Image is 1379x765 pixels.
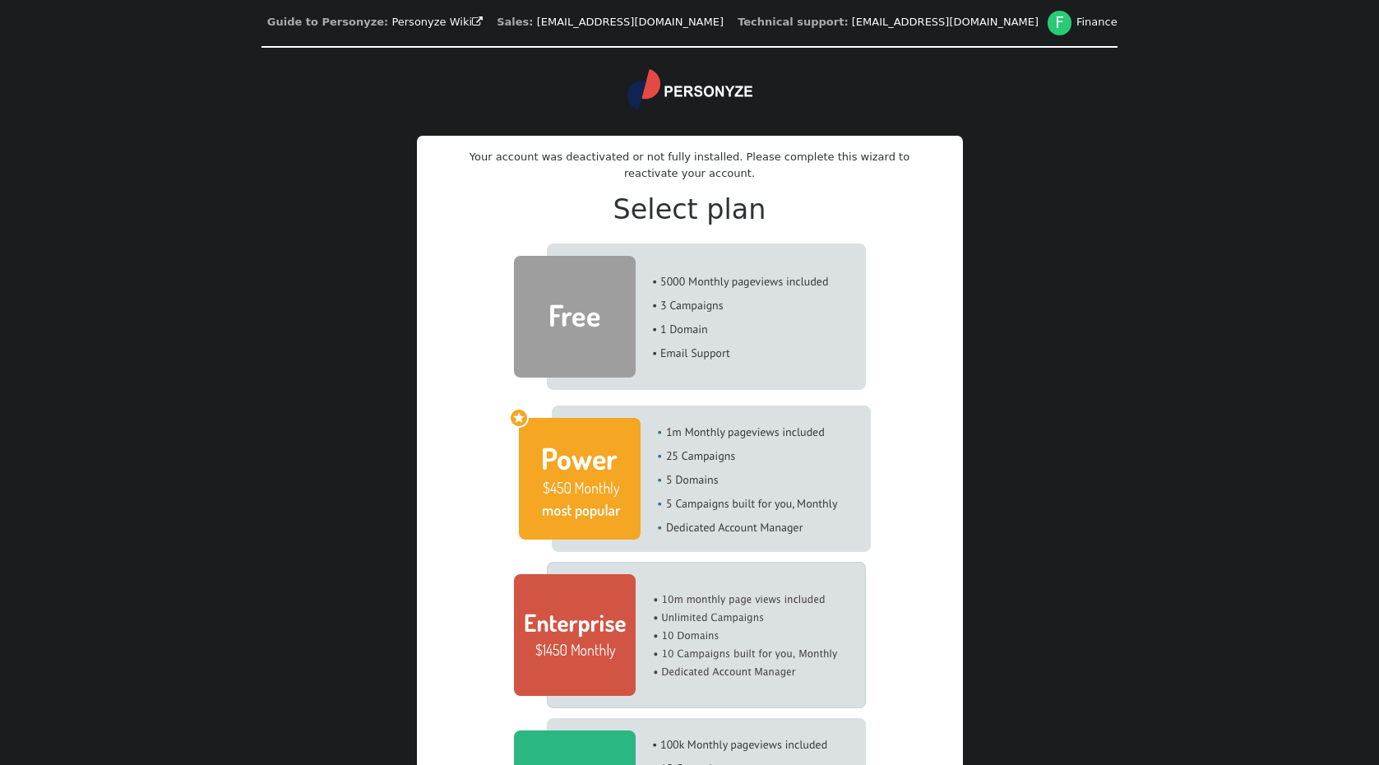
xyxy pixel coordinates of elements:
[443,189,937,230] h2: Select plan
[497,16,533,28] b: Sales:
[1048,11,1072,35] div: F
[627,69,752,110] img: logo.svg
[267,16,388,28] b: Guide to Personyze:
[1048,16,1118,28] a: FFinance
[470,151,909,179] span: Your account was deactivated or not fully installed. Please complete this wizard to reactivate yo...
[738,16,848,28] b: Technical support:
[391,16,483,28] a: Personyze Wiki
[852,16,1039,28] a: [EMAIL_ADDRESS][DOMAIN_NAME]
[537,16,724,28] a: [EMAIL_ADDRESS][DOMAIN_NAME]
[472,16,483,27] span: 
